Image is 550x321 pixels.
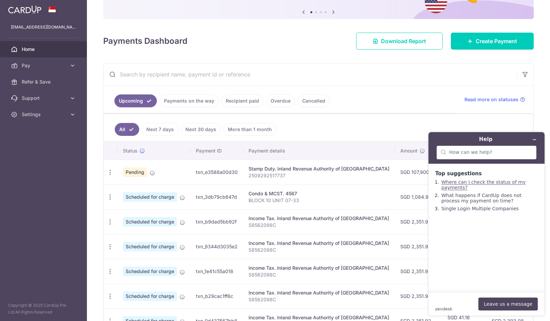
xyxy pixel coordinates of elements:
div: Income Tax. Inland Revenue Authority of [GEOGRAPHIC_DATA] [249,215,389,222]
span: Create Payment [476,37,517,45]
span: Refer & Save [22,78,67,85]
span: Settings [22,111,67,118]
td: txn_b9dad5bb92f [190,209,243,234]
span: Scheduled for charge [123,192,177,202]
td: SGD 2,351.92 [395,209,442,234]
p: BLOCK 10 UNIT 07-33 [249,197,389,204]
img: CardUp [8,5,41,14]
a: Next 7 days [142,123,178,136]
h4: Payments Dashboard [103,35,187,47]
a: Upcoming [114,94,157,107]
td: SGD 2,351.92 [395,259,442,284]
span: Status [123,147,137,154]
div: Income Tax. Inland Revenue Authority of [GEOGRAPHIC_DATA] [249,314,389,321]
a: Download Report [356,33,443,50]
th: Payment ID [190,142,243,160]
span: Scheduled for charge [123,217,177,227]
p: [EMAIL_ADDRESS][DOMAIN_NAME] [11,24,76,31]
p: S8562098C [249,247,389,253]
a: All [115,123,139,136]
p: 2509292517737 [249,172,389,179]
a: Recipient paid [221,94,263,107]
a: Read more on statuses [464,96,525,103]
div: Condo & MCST. 4567 [249,190,389,197]
span: Help [15,5,29,11]
span: Home [22,46,67,53]
span: Scheduled for charge [123,242,177,251]
a: Overdue [266,94,295,107]
a: Payments on the way [160,94,219,107]
p: S8562098C [249,296,389,303]
span: Scheduled for charge [123,267,177,276]
iframe: Find more information here [423,127,550,321]
th: Payment details [243,142,395,160]
td: txn_e3588a00d30 [190,160,243,184]
p: S8562098C [249,271,389,278]
td: SGD 107,900.00 [395,160,442,184]
span: Read more on statuses [464,96,518,103]
span: Scheduled for charge [123,291,177,301]
a: More than 1 month [223,123,276,136]
div: Income Tax. Inland Revenue Authority of [GEOGRAPHIC_DATA] [249,289,389,296]
td: txn_1e41c55a018 [190,259,243,284]
a: Next 30 days [181,123,221,136]
td: txn_b29cac1ff6c [190,284,243,308]
td: SGD 2,351.92 [395,234,442,259]
td: SGD 2,351.92 [395,284,442,308]
td: txn_3db79cb647d [190,184,243,209]
span: Download Report [381,37,426,45]
div: Stamp Duty. Inland Revenue Authority of [GEOGRAPHIC_DATA] [249,165,389,172]
span: Support [22,95,67,102]
div: Income Tax. Inland Revenue Authority of [GEOGRAPHIC_DATA] [249,265,389,271]
input: Search by recipient name, payment id or reference [104,64,517,85]
td: SGD 1,084.99 [395,184,442,209]
td: txn_9344d3035e2 [190,234,243,259]
div: Income Tax. Inland Revenue Authority of [GEOGRAPHIC_DATA] [249,240,389,247]
span: Pay [22,62,67,69]
p: S8562098C [249,222,389,229]
a: Cancelled [298,94,330,107]
a: Create Payment [451,33,534,50]
span: Amount [400,147,418,154]
span: Pending [123,167,147,177]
